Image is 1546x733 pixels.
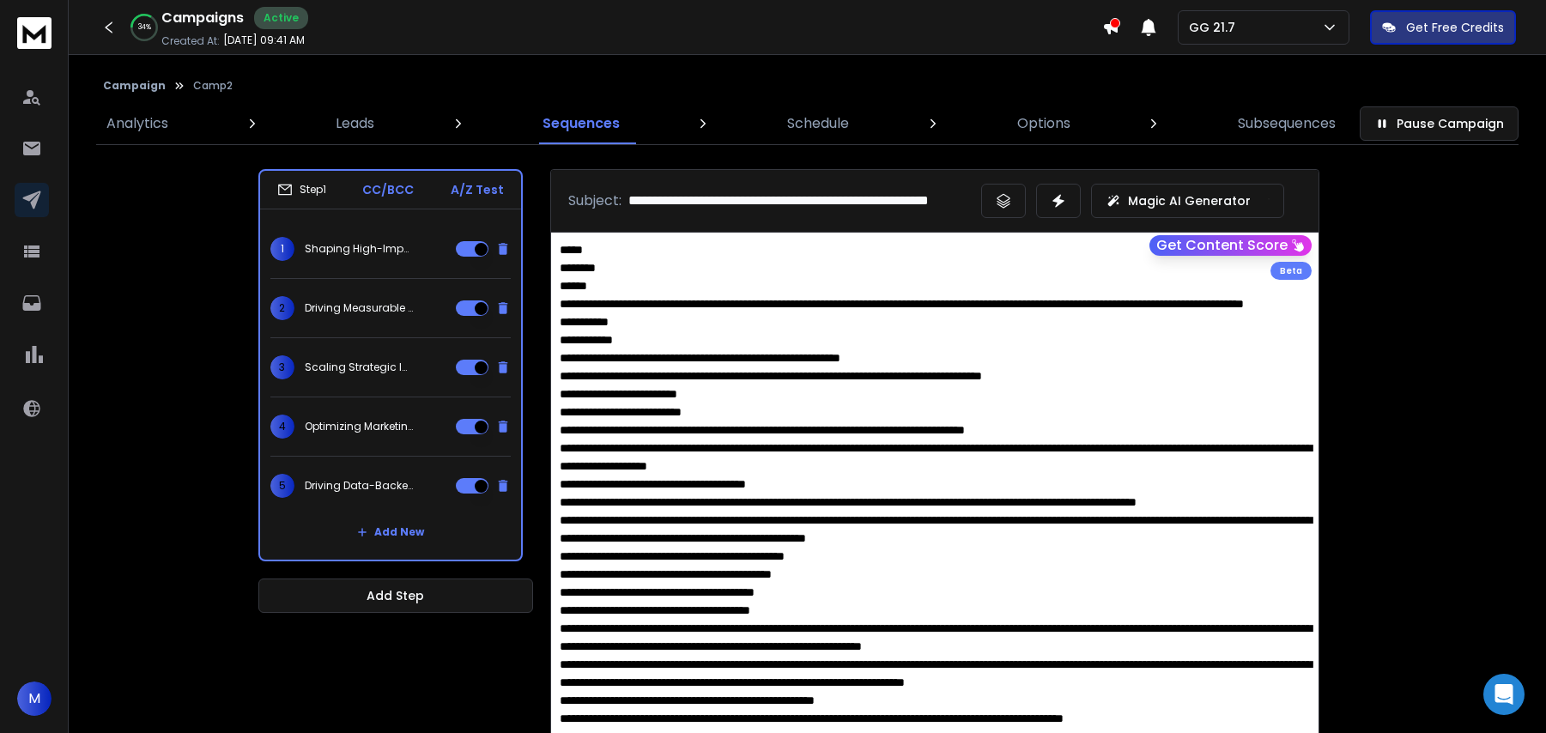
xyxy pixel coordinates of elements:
[223,33,305,47] p: [DATE] 09:41 AM
[305,242,415,256] p: Shaping High-Impact Campaigns for Google’s Growth Strategy
[305,479,415,493] p: Driving Data-Backed Growth in Google’s Marketing Programs
[258,169,523,561] li: Step1CC/BCCA/Z Test1Shaping High-Impact Campaigns for Google’s Growth Strategy2Driving Measurable...
[1091,184,1284,218] button: Magic AI Generator
[96,103,179,144] a: Analytics
[270,474,294,498] span: 5
[103,79,166,93] button: Campaign
[270,415,294,439] span: 4
[777,103,859,144] a: Schedule
[305,301,415,315] p: Driving Measurable Growth for Google’s Strategic Campaigns
[1270,262,1312,280] div: Beta
[543,113,620,134] p: Sequences
[270,296,294,320] span: 2
[568,191,621,211] p: Subject:
[305,360,415,374] p: Scaling Strategic Impact with Google’s Marketing Initiatives
[451,181,504,198] p: A/Z Test
[1406,19,1504,36] p: Get Free Credits
[787,113,849,134] p: Schedule
[161,34,220,48] p: Created At:
[1370,10,1516,45] button: Get Free Credits
[532,103,630,144] a: Sequences
[106,113,168,134] p: Analytics
[1017,113,1070,134] p: Options
[1228,103,1346,144] a: Subsequences
[1149,235,1312,256] button: Get Content Score
[336,113,374,134] p: Leads
[193,79,233,93] p: Camp2
[17,682,52,716] button: M
[325,103,385,144] a: Leads
[258,579,533,613] button: Add Step
[161,8,244,28] h1: Campaigns
[1238,113,1336,134] p: Subsequences
[343,515,438,549] button: Add New
[254,7,308,29] div: Active
[305,420,415,433] p: Optimizing Marketing Performance Across Google’s Key Campaigns
[17,17,52,49] img: logo
[1360,106,1519,141] button: Pause Campaign
[277,182,326,197] div: Step 1
[1128,192,1251,209] p: Magic AI Generator
[362,181,414,198] p: CC/BCC
[270,237,294,261] span: 1
[1189,19,1242,36] p: GG 21.7
[138,22,151,33] p: 34 %
[1007,103,1081,144] a: Options
[270,355,294,379] span: 3
[1483,674,1525,715] div: Open Intercom Messenger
